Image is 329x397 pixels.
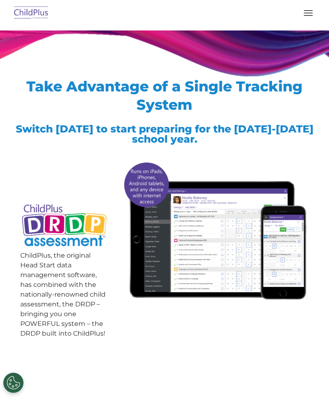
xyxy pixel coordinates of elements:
[20,199,108,253] img: Copyright - DRDP Logo
[12,4,50,23] img: ChildPlus by Procare Solutions
[121,158,309,303] img: All-devices
[16,123,314,145] span: Switch [DATE] to start preparing for the [DATE]-[DATE] school year.
[3,373,24,393] button: Cookies Settings
[20,252,106,337] span: ChildPlus, the original Head Start data management software, has combined with the nationally-ren...
[26,78,303,113] span: Take Advantage of a Single Tracking System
